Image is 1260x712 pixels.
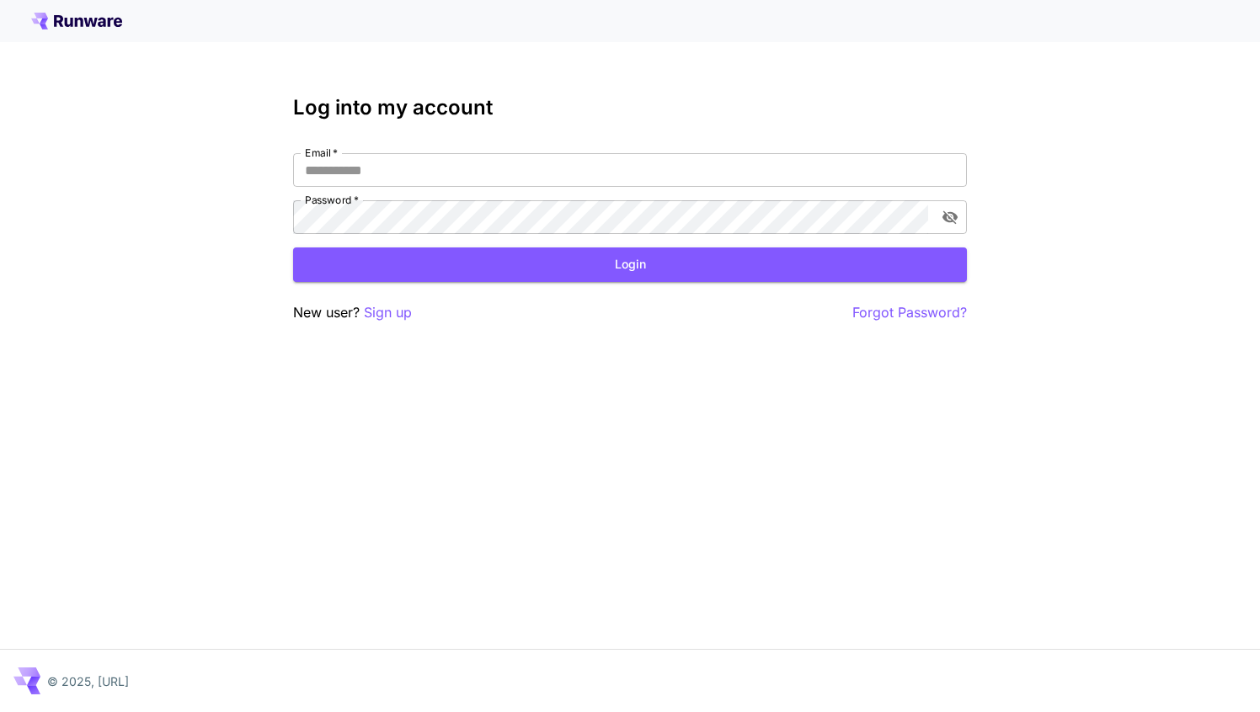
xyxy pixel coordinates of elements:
p: © 2025, [URL] [47,672,129,690]
button: Sign up [364,302,412,323]
label: Password [305,193,359,207]
button: Forgot Password? [852,302,967,323]
button: toggle password visibility [935,202,965,232]
p: New user? [293,302,412,323]
h3: Log into my account [293,96,967,120]
label: Email [305,146,338,160]
button: Login [293,247,967,282]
